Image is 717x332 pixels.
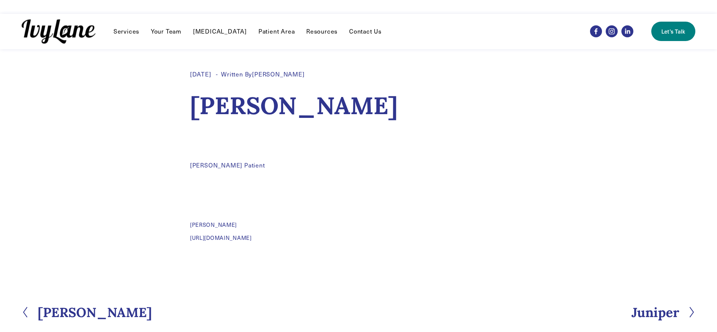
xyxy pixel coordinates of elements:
a: Your Team [151,27,181,36]
a: Let's Talk [651,22,695,41]
span: Resources [306,28,338,35]
h2: [PERSON_NAME] [38,306,152,319]
a: [URL][DOMAIN_NAME] [190,234,252,241]
a: Instagram [606,25,618,37]
a: [PERSON_NAME] [22,306,152,319]
span: [PERSON_NAME] [190,221,237,228]
a: [PERSON_NAME] [190,191,237,228]
a: folder dropdown [306,27,338,36]
a: Facebook [590,25,602,37]
span: Services [114,28,139,35]
a: Contact Us [349,27,382,36]
a: [MEDICAL_DATA] [193,27,247,36]
img: Ivy Lane Counseling &mdash; Therapy that works for you [22,19,96,44]
a: [PERSON_NAME] Patient [190,161,265,169]
h2: Juniper [631,306,679,319]
span: [DATE] [190,70,211,78]
a: LinkedIn [621,25,633,37]
a: folder dropdown [114,27,139,36]
div: Written By [221,71,304,78]
a: [PERSON_NAME] [252,70,304,78]
a: Patient Area [258,27,295,36]
a: Juniper [631,306,695,319]
h1: [PERSON_NAME] [190,90,527,121]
